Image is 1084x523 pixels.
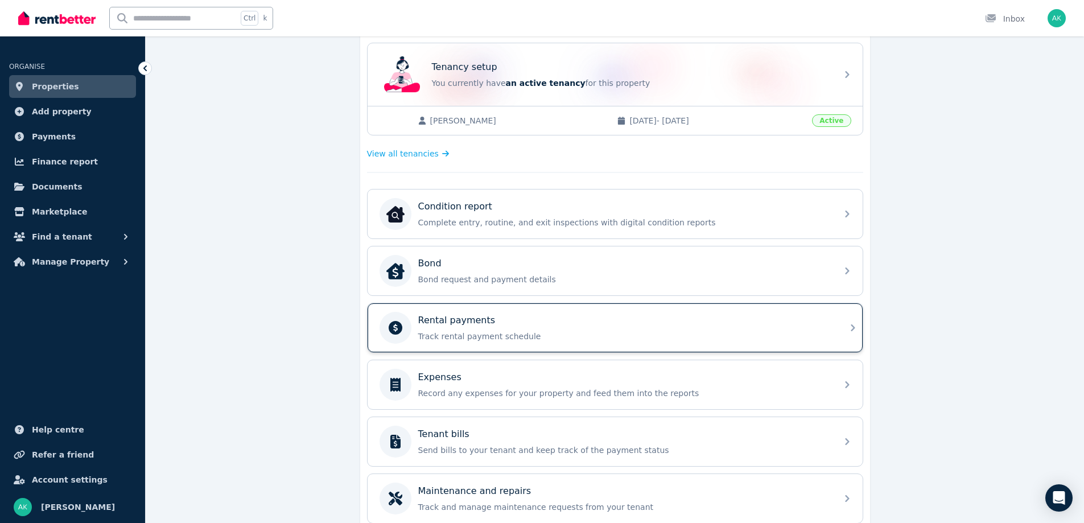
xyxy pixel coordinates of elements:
p: You currently have for this property [432,77,830,89]
button: Manage Property [9,250,136,273]
a: Condition reportCondition reportComplete entry, routine, and exit inspections with digital condit... [368,190,863,238]
p: Tenancy setup [432,60,497,74]
p: Tenant bills [418,427,469,441]
a: Rental paymentsTrack rental payment schedule [368,303,863,352]
a: Properties [9,75,136,98]
p: Send bills to your tenant and keep track of the payment status [418,444,830,456]
a: Documents [9,175,136,198]
span: [PERSON_NAME] [430,115,606,126]
a: ExpensesRecord any expenses for your property and feed them into the reports [368,360,863,409]
img: RentBetter [18,10,96,27]
span: Find a tenant [32,230,92,244]
p: Track rental payment schedule [418,331,830,342]
p: Complete entry, routine, and exit inspections with digital condition reports [418,217,830,228]
img: Tenancy setup [384,56,421,93]
a: Account settings [9,468,136,491]
a: Help centre [9,418,136,441]
a: Tenancy setupTenancy setupYou currently havean active tenancyfor this property [368,43,863,106]
div: Open Intercom Messenger [1045,484,1073,512]
img: Amanda Kristapsons [14,498,32,516]
a: BondBondBond request and payment details [368,246,863,295]
a: Tenant billsSend bills to your tenant and keep track of the payment status [368,417,863,466]
a: Payments [9,125,136,148]
span: View all tenancies [367,148,439,159]
span: Documents [32,180,83,193]
span: Help centre [32,423,84,436]
img: Amanda Kristapsons [1048,9,1066,27]
a: View all tenancies [367,148,450,159]
span: Active [812,114,851,127]
a: Add property [9,100,136,123]
button: Find a tenant [9,225,136,248]
span: Finance report [32,155,98,168]
span: Payments [32,130,76,143]
img: Bond [386,262,405,280]
div: Inbox [985,13,1025,24]
p: Condition report [418,200,492,213]
span: Manage Property [32,255,109,269]
span: k [263,14,267,23]
span: Properties [32,80,79,93]
p: Record any expenses for your property and feed them into the reports [418,388,830,399]
span: [PERSON_NAME] [41,500,115,514]
a: Finance report [9,150,136,173]
p: Bond [418,257,442,270]
span: ORGANISE [9,63,45,71]
span: an active tenancy [506,79,586,88]
p: Maintenance and repairs [418,484,531,498]
a: Maintenance and repairsTrack and manage maintenance requests from your tenant [368,474,863,523]
p: Rental payments [418,314,496,327]
p: Track and manage maintenance requests from your tenant [418,501,830,513]
span: Ctrl [241,11,258,26]
a: Refer a friend [9,443,136,466]
span: Marketplace [32,205,87,219]
span: [DATE] - [DATE] [629,115,805,126]
a: Marketplace [9,200,136,223]
span: Refer a friend [32,448,94,462]
p: Bond request and payment details [418,274,830,285]
p: Expenses [418,370,461,384]
img: Condition report [386,205,405,223]
span: Account settings [32,473,108,487]
span: Add property [32,105,92,118]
